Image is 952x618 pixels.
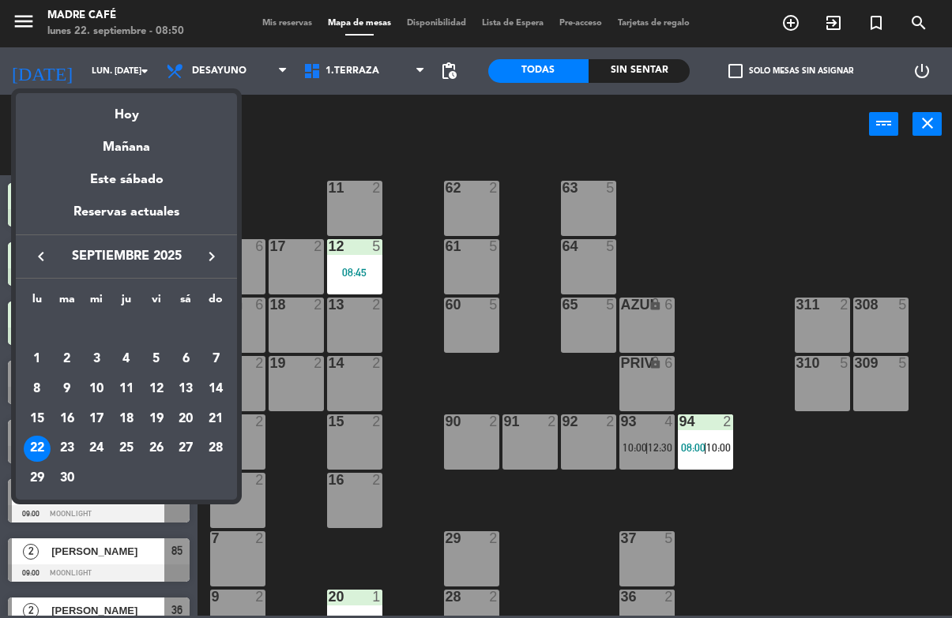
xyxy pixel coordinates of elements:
[16,158,237,202] div: Este sábado
[201,345,231,375] td: 7 de septiembre de 2025
[52,290,82,315] th: martes
[171,404,201,434] td: 20 de septiembre de 2025
[54,406,81,433] div: 16
[24,436,51,463] div: 22
[52,434,82,464] td: 23 de septiembre de 2025
[171,290,201,315] th: sábado
[202,436,229,463] div: 28
[22,404,52,434] td: 15 de septiembre de 2025
[16,93,237,125] div: Hoy
[113,346,140,373] div: 4
[202,376,229,403] div: 14
[83,436,110,463] div: 24
[201,404,231,434] td: 21 de septiembre de 2025
[202,247,221,266] i: keyboard_arrow_right
[141,374,171,404] td: 12 de septiembre de 2025
[141,434,171,464] td: 26 de septiembre de 2025
[54,436,81,463] div: 23
[111,434,141,464] td: 25 de septiembre de 2025
[111,374,141,404] td: 11 de septiembre de 2025
[171,345,201,375] td: 6 de septiembre de 2025
[172,376,199,403] div: 13
[22,290,52,315] th: lunes
[143,436,170,463] div: 26
[81,374,111,404] td: 10 de septiembre de 2025
[201,374,231,404] td: 14 de septiembre de 2025
[22,345,52,375] td: 1 de septiembre de 2025
[81,290,111,315] th: miércoles
[16,202,237,234] div: Reservas actuales
[141,404,171,434] td: 19 de septiembre de 2025
[113,436,140,463] div: 25
[22,374,52,404] td: 8 de septiembre de 2025
[54,465,81,492] div: 30
[198,246,226,267] button: keyboard_arrow_right
[52,463,82,493] td: 30 de septiembre de 2025
[22,463,52,493] td: 29 de septiembre de 2025
[111,290,141,315] th: jueves
[113,406,140,433] div: 18
[201,290,231,315] th: domingo
[27,246,55,267] button: keyboard_arrow_left
[22,434,52,464] td: 22 de septiembre de 2025
[141,290,171,315] th: viernes
[202,346,229,373] div: 7
[81,345,111,375] td: 3 de septiembre de 2025
[24,406,51,433] div: 15
[143,376,170,403] div: 12
[24,376,51,403] div: 8
[171,374,201,404] td: 13 de septiembre de 2025
[32,247,51,266] i: keyboard_arrow_left
[22,315,231,345] td: SEP.
[54,376,81,403] div: 9
[24,346,51,373] div: 1
[172,406,199,433] div: 20
[143,406,170,433] div: 19
[111,404,141,434] td: 18 de septiembre de 2025
[113,376,140,403] div: 11
[172,436,199,463] div: 27
[52,345,82,375] td: 2 de septiembre de 2025
[54,346,81,373] div: 2
[111,345,141,375] td: 4 de septiembre de 2025
[172,346,199,373] div: 6
[81,404,111,434] td: 17 de septiembre de 2025
[202,406,229,433] div: 21
[52,374,82,404] td: 9 de septiembre de 2025
[16,125,237,158] div: Mañana
[141,345,171,375] td: 5 de septiembre de 2025
[201,434,231,464] td: 28 de septiembre de 2025
[171,434,201,464] td: 27 de septiembre de 2025
[143,346,170,373] div: 5
[81,434,111,464] td: 24 de septiembre de 2025
[83,346,110,373] div: 3
[83,406,110,433] div: 17
[83,376,110,403] div: 10
[52,404,82,434] td: 16 de septiembre de 2025
[55,246,198,267] span: septiembre 2025
[24,465,51,492] div: 29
